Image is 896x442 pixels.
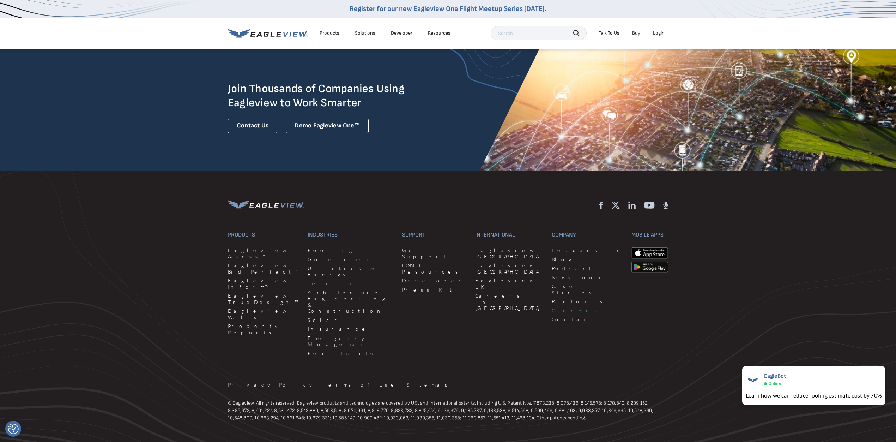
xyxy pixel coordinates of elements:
a: Developer [391,30,412,36]
a: Roofing [308,247,394,253]
a: Eagleview TrueDesign™ [228,293,299,305]
a: Architecture, Engineering & Construction [308,289,394,314]
h3: Industries [308,232,394,239]
div: Products [320,30,339,36]
img: EagleBot [746,373,760,387]
a: Careers in [GEOGRAPHIC_DATA] [475,293,543,311]
a: CONNECT Resources [402,262,467,275]
h3: International [475,232,543,239]
a: Eagleview [GEOGRAPHIC_DATA] [475,247,543,259]
h2: Join Thousands of Companies Using Eagleview to Work Smarter [228,82,409,110]
a: Podcast [552,265,623,271]
a: Insurance [308,326,394,332]
a: Eagleview [GEOGRAPHIC_DATA] [475,262,543,275]
div: Login [653,30,665,36]
a: Government [308,256,394,263]
a: Eagleview Bid Perfect™ [228,262,299,275]
a: Emergency Management [308,335,394,347]
a: Case Studies [552,283,623,295]
span: EagleBot [764,373,786,380]
h3: Mobile Apps [631,232,668,239]
a: Terms of Use [323,382,398,388]
a: Developer [402,277,467,284]
div: Talk To Us [599,30,619,36]
a: Property Reports [228,323,299,335]
div: Demo Eagleview One™ [286,119,369,133]
img: google-play-store_b9643a.png [631,262,668,273]
h3: Support [402,232,467,239]
img: Revisit consent button [8,424,19,434]
a: Utilities & Energy [308,265,394,277]
h3: Company [552,232,623,239]
a: Newsroom [552,274,623,281]
button: Consent Preferences [8,424,19,434]
a: Eagleview UK [475,277,543,290]
a: Eagleview Assess™ [228,247,299,259]
img: apple-app-store.png [631,247,668,258]
a: Real Estate [308,350,394,357]
h3: Products [228,232,299,239]
a: Contact [552,316,623,323]
a: Careers [552,307,623,314]
a: Get Support [402,247,467,259]
a: Telecom [308,280,394,287]
a: Register for our new Eagleview One Flight Meetup Series [DATE]. [350,5,546,13]
a: Press Kit [402,287,467,293]
div: Resources [428,30,450,36]
a: Blog [552,256,623,263]
a: Contact Us [228,119,277,133]
a: Eagleview Inform™ [228,277,299,290]
div: Learn how we can reduce roofing estimate cost by 70% [746,391,882,400]
a: Buy [632,30,640,36]
a: Partners [552,298,623,305]
a: Privacy Policy [228,382,315,388]
p: © Eagleview. All rights reserved. Eagleview products and technologies are covered by U.S. and int... [228,399,668,422]
a: Eagleview Walls [228,308,299,320]
span: Online [769,381,781,386]
a: Sitemap [407,382,453,388]
a: Solar [308,317,394,323]
input: Search [491,26,587,40]
div: Solutions [355,30,375,36]
a: Leadership [552,247,623,253]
